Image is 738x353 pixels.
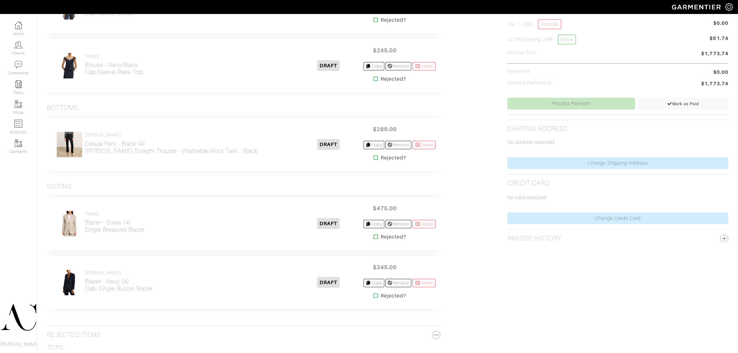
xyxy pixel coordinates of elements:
[317,218,340,229] span: DRAFT
[47,183,72,190] h3: Suiting
[15,21,22,29] img: dashboard-icon-dbcd8f5a0b271acd01030246c82b418ddd0df26cd7fceb0bd07c9910d44c42f6.png
[366,44,403,57] span: $245.00
[538,20,561,29] a: Override
[507,35,576,44] h5: CC Processing 2.9%
[85,132,258,138] h4: [PERSON_NAME]
[15,139,22,147] img: garments-icon-b7da505a4dc4fd61783c78ac3ca0ef83fa9d6f193b1c9dc38574b1d14d53ca28.png
[85,54,143,76] a: Theory Blouse - Navy/BlackCap Sleeve Peek Top
[47,344,64,351] h3: Tops
[15,100,22,108] img: garments-icon-b7da505a4dc4fd61783c78ac3ca0ef83fa9d6f193b1c9dc38574b1d14d53ca28.png
[669,2,725,12] img: garmentier-logo-header-white-b43fb05a5012e4ada735d5af1a66efaba907eab6374d6393d1fbf88cb4ef424d.png
[713,20,728,27] span: $0.00
[381,233,406,241] strong: Rejected?
[85,270,153,292] a: [PERSON_NAME] Blazer - Navy (4)Gabi Single Button Blazer
[701,80,728,88] span: $1,773.74
[507,139,728,146] p: No address selected
[15,61,22,69] img: comment-icon-a0a6a9ef722e966f86d9cbdc48e553b5cf19dbc54f86b18d962a5391bc8f6eb6.png
[558,35,576,44] a: Waive
[59,53,80,79] img: KgjnebRf7zNpWpJsPaJD4tPq
[507,235,561,242] h2: Invoice History
[85,270,153,275] h4: [PERSON_NAME]
[413,62,435,70] a: Delete
[725,3,733,11] img: gear-icon-white-bd11855cb880d31180b6d7d6211b90ccbf57a29d726f0c71d8c61bd08dd39cc2.png
[85,132,258,154] a: [PERSON_NAME] Casual Pant - Black (4)[PERSON_NAME] Straight Trouser - Washable Wool Twill :: Black
[317,277,340,288] span: DRAFT
[507,179,550,187] h2: Credit Card
[364,62,384,70] a: Copy
[713,69,728,76] span: $0.00
[507,50,537,56] h5: Invoice Total
[85,219,145,233] h2: Blazer - Straw (4) Single Breasted Blazer
[85,61,143,76] h2: Blouse - Navy/Black Cap Sleeve Peek Top
[710,35,728,47] span: $51.74
[47,331,440,339] h3: Rejected Items
[381,154,406,162] strong: Rejected?
[386,279,411,287] a: Remove
[381,16,406,24] strong: Rejected?
[317,60,340,71] span: DRAFT
[413,141,435,149] a: Delete
[507,212,728,224] a: Change Credit Card
[364,141,384,149] a: Copy
[507,194,728,201] p: No card selected
[364,220,384,228] a: Copy
[85,211,145,233] a: Theory Blazer - Straw (4)Single Breasted Blazer
[507,98,635,109] a: Process Payment
[85,140,258,154] h2: Casual Pant - Black (4) [PERSON_NAME] Straight Trouser - Washable Wool Twill :: Black
[381,292,406,300] strong: Rejected?
[366,202,403,215] span: $475.00
[15,120,22,127] img: orders-icon-0abe47150d42831381b5fb84f609e132dff9fe21cb692f30cb5eec754e2cba89.png
[386,62,411,70] a: Remove
[507,20,561,29] h5: Tax ( : 0%)
[507,157,728,169] a: Change Shipping Address
[15,41,22,49] img: clients-icon-6bae9207a08558b7cb47a8932f037763ab4055f8c8b6bfacd5dc20c3e0201464.png
[386,141,411,149] a: Remove
[507,80,551,86] h5: Balance Remaining
[317,139,340,150] span: DRAFT
[413,279,435,287] a: Delete
[386,220,411,228] a: Remove
[507,125,568,133] h2: Shipping Address
[85,278,153,292] h2: Blazer - Navy (4) Gabi Single Button Blazer
[56,132,82,158] img: uUwc66y2fUeJwv7gq6qJK7jF
[47,104,78,112] h3: Bottoms
[15,80,22,88] img: reminder-icon-8004d30b9f0a5d33ae49ab947aed9ed385cf756f9e5892f1edd6e32f2345188e.png
[638,98,728,109] a: Mark as Paid
[85,211,145,217] h4: Theory
[366,261,403,274] span: $345.00
[85,54,143,59] h4: Theory
[364,279,384,287] a: Copy
[507,69,529,74] h5: Payments
[59,270,80,296] img: C27Cru7bPqa1HnYxJDFbwQb1
[701,50,728,58] span: $1,773.74
[366,123,403,136] span: $289.00
[59,211,80,237] img: twXLQEoaJEDmBuvkXajibUT8
[381,75,406,83] strong: Rejected?
[413,220,435,228] a: Delete
[667,101,699,106] span: Mark as Paid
